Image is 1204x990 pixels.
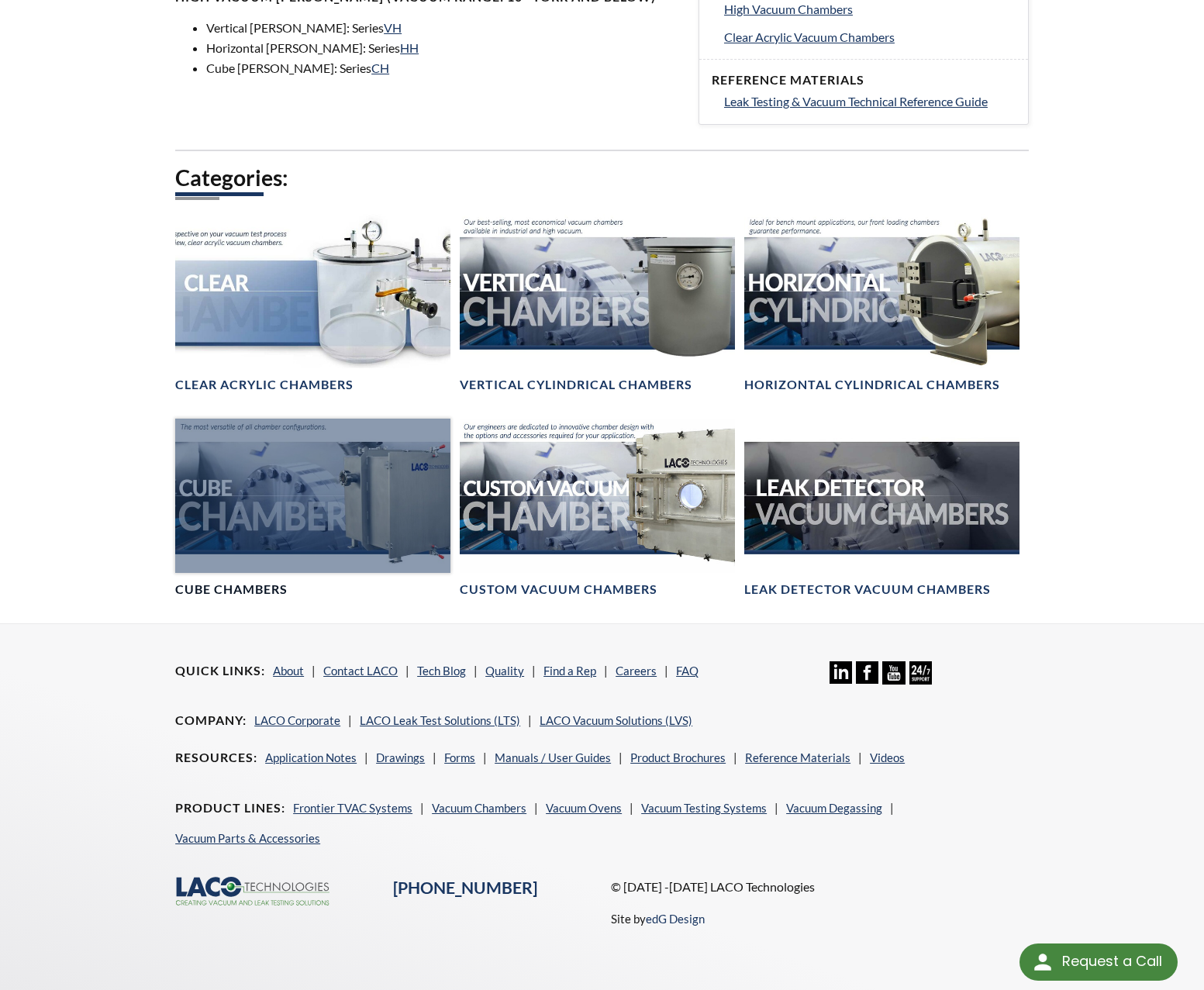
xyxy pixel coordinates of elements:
[712,72,1016,88] h4: Reference Materials
[273,664,304,678] a: About
[393,878,537,898] a: [PHONE_NUMBER]
[495,750,611,764] a: Manuals / User Guides
[384,20,402,35] a: VH
[744,377,1000,393] h4: Horizontal Cylindrical Chambers
[175,581,288,598] h4: Cube Chambers
[1062,943,1162,979] div: Request a Call
[175,750,257,766] h4: Resources
[175,419,450,598] a: Cube Chambers headerCube Chambers
[745,750,850,764] a: Reference Materials
[417,664,466,678] a: Tech Blog
[444,750,475,764] a: Forms
[870,750,905,764] a: Videos
[400,40,419,55] a: HH
[540,713,692,727] a: LACO Vacuum Solutions (LVS)
[175,377,354,393] h4: Clear Acrylic Chambers
[485,664,524,678] a: Quality
[611,877,1028,897] p: © [DATE] -[DATE] LACO Technologies
[909,673,932,687] a: 24/7 Support
[323,664,398,678] a: Contact LACO
[1030,950,1055,974] img: round button
[376,750,425,764] a: Drawings
[724,2,853,16] span: High Vacuum Chambers
[724,94,988,109] span: Leak Testing & Vacuum Technical Reference Guide
[371,60,389,75] a: CH
[432,801,526,815] a: Vacuum Chambers
[646,912,705,926] a: edG Design
[543,664,596,678] a: Find a Rep
[265,750,357,764] a: Application Notes
[724,29,895,44] span: Clear Acrylic Vacuum Chambers
[175,164,1029,192] h2: Categories:
[724,91,1016,112] a: Leak Testing & Vacuum Technical Reference Guide
[676,664,699,678] a: FAQ
[546,801,622,815] a: Vacuum Ovens
[175,663,265,679] h4: Quick Links
[254,713,340,727] a: LACO Corporate
[744,419,1019,598] a: Leak Test Vacuum Chambers headerLeak Detector Vacuum Chambers
[175,800,285,816] h4: Product Lines
[175,831,320,845] a: Vacuum Parts & Accessories
[206,18,680,38] li: Vertical [PERSON_NAME]: Series
[460,419,735,598] a: Custom Vacuum Chamber headerCustom Vacuum Chambers
[744,581,991,598] h4: Leak Detector Vacuum Chambers
[744,214,1019,394] a: Horizontal Cylindrical headerHorizontal Cylindrical Chambers
[206,58,680,78] li: Cube [PERSON_NAME]: Series
[786,801,882,815] a: Vacuum Degassing
[206,38,680,58] li: Horizontal [PERSON_NAME]: Series
[175,214,450,394] a: Clear Chambers headerClear Acrylic Chambers
[1019,943,1178,981] div: Request a Call
[360,713,520,727] a: LACO Leak Test Solutions (LTS)
[724,27,1016,47] a: Clear Acrylic Vacuum Chambers
[175,712,247,729] h4: Company
[641,801,767,815] a: Vacuum Testing Systems
[293,801,412,815] a: Frontier TVAC Systems
[460,377,692,393] h4: Vertical Cylindrical Chambers
[616,664,657,678] a: Careers
[460,581,657,598] h4: Custom Vacuum Chambers
[460,214,735,394] a: Vertical Vacuum Chambers headerVertical Cylindrical Chambers
[611,909,705,928] p: Site by
[630,750,726,764] a: Product Brochures
[909,661,932,684] img: 24/7 Support Icon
